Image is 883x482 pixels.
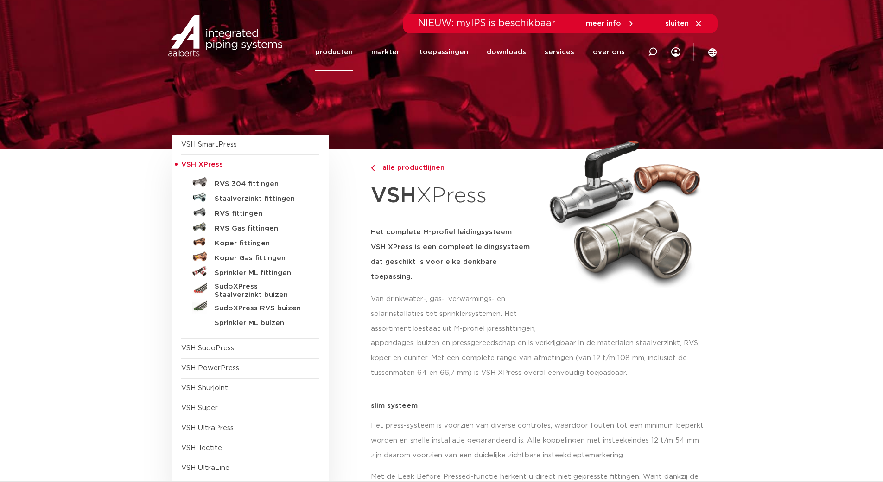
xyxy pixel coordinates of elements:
[181,279,319,299] a: SudoXPress Staalverzinkt buizen
[586,20,621,27] span: meer info
[371,225,539,284] h5: Het complete M-profiel leidingsysteem VSH XPress is een compleet leidingsysteem dat geschikt is v...
[371,402,711,409] p: slim systeem
[371,418,711,463] p: Het press-systeem is voorzien van diverse controles, waardoor fouten tot een minimum beperkt word...
[181,424,234,431] a: VSH UltraPress
[215,254,306,263] h5: Koper Gas fittingen
[181,161,223,168] span: VSH XPress
[181,234,319,249] a: Koper fittingen
[315,33,353,71] a: producten
[181,464,229,471] a: VSH UltraLine
[181,299,319,314] a: SudoXPress RVS buizen
[181,314,319,329] a: Sprinkler ML buizen
[215,180,306,188] h5: RVS 304 fittingen
[586,19,635,28] a: meer info
[215,269,306,277] h5: Sprinkler ML fittingen
[371,33,401,71] a: markten
[215,195,306,203] h5: Staalverzinkt fittingen
[418,19,556,28] span: NIEUW: myIPS is beschikbaar
[181,444,222,451] a: VSH Tectite
[181,219,319,234] a: RVS Gas fittingen
[215,304,306,313] h5: SudoXPress RVS buizen
[181,190,319,205] a: Staalverzinkt fittingen
[371,185,416,206] strong: VSH
[371,162,539,174] a: alle productlijnen
[181,205,319,219] a: RVS fittingen
[181,345,234,352] a: VSH SudoPress
[671,33,680,71] div: my IPS
[371,178,539,214] h1: XPress
[215,319,306,328] h5: Sprinkler ML buizen
[215,210,306,218] h5: RVS fittingen
[181,385,228,392] a: VSH Shurjoint
[665,20,689,27] span: sluiten
[377,164,445,171] span: alle productlijnen
[181,249,319,264] a: Koper Gas fittingen
[215,283,306,299] h5: SudoXPress Staalverzinkt buizen
[181,365,239,372] a: VSH PowerPress
[181,175,319,190] a: RVS 304 fittingen
[593,33,625,71] a: over ons
[665,19,703,28] a: sluiten
[545,33,574,71] a: services
[181,405,218,411] a: VSH Super
[371,292,539,336] p: Van drinkwater-, gas-, verwarmings- en solarinstallaties tot sprinklersystemen. Het assortiment b...
[371,336,711,380] p: appendages, buizen en pressgereedschap en is verkrijgbaar in de materialen staalverzinkt, RVS, ko...
[181,141,237,148] a: VSH SmartPress
[315,33,625,71] nav: Menu
[215,239,306,248] h5: Koper fittingen
[371,165,375,171] img: chevron-right.svg
[215,225,306,233] h5: RVS Gas fittingen
[487,33,526,71] a: downloads
[181,264,319,279] a: Sprinkler ML fittingen
[419,33,468,71] a: toepassingen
